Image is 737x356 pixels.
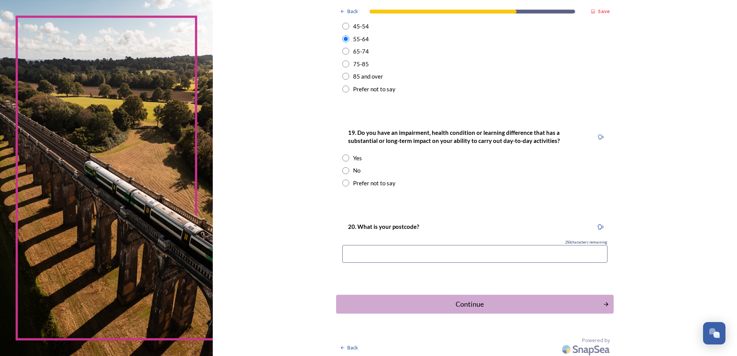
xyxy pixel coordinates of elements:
[353,72,383,81] div: 85 and over
[347,8,358,15] span: Back
[598,8,610,15] strong: Save
[353,60,369,69] div: 75-85
[353,166,360,175] div: No
[582,337,610,344] span: Powered by
[340,299,599,309] div: Continue
[353,179,395,188] div: Prefer not to say
[353,154,362,163] div: Yes
[336,295,614,314] button: Continue
[353,47,369,56] div: 65-74
[353,85,395,94] div: Prefer not to say
[565,240,607,245] span: 250 characters remaining
[353,22,369,31] div: 45-54
[348,223,419,230] strong: 20. What is your postcode?
[703,322,725,344] button: Open Chat
[353,35,369,44] div: 55-64
[347,344,358,351] span: Back
[348,129,561,144] strong: 19. Do you have an impairment, health condition or learning difference that has a substantial or ...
